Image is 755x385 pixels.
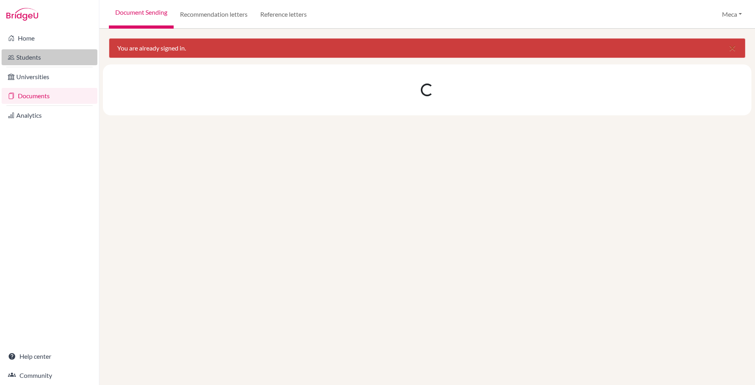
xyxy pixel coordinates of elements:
[2,69,97,85] a: Universities
[728,43,737,53] i: close
[2,88,97,104] a: Documents
[2,107,97,123] a: Analytics
[2,367,97,383] a: Community
[720,39,745,58] button: Close
[2,348,97,364] a: Help center
[109,38,745,58] div: You are already signed in.
[2,30,97,46] a: Home
[2,49,97,65] a: Students
[718,7,745,22] button: Meca
[6,8,38,21] img: Bridge-U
